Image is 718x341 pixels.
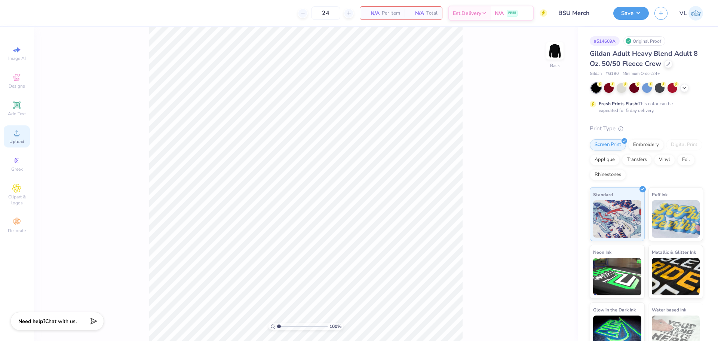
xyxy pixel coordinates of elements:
[599,101,638,107] strong: Fresh Prints Flash:
[590,36,620,46] div: # 514609A
[426,9,438,17] span: Total
[4,194,30,206] span: Clipart & logos
[11,166,23,172] span: Greek
[688,6,703,21] img: Vincent Lloyd Laurel
[45,318,77,325] span: Chat with us.
[622,154,652,165] div: Transfers
[677,154,695,165] div: Foil
[18,318,45,325] strong: Need help?
[593,306,636,314] span: Glow in the Dark Ink
[547,43,562,58] img: Back
[9,83,25,89] span: Designs
[590,154,620,165] div: Applique
[8,228,26,234] span: Decorate
[590,169,626,180] div: Rhinestones
[623,71,660,77] span: Minimum Order: 24 +
[652,200,700,238] img: Puff Ink
[590,139,626,150] div: Screen Print
[623,36,665,46] div: Original Proof
[553,6,608,21] input: Untitled Design
[590,124,703,133] div: Print Type
[679,6,703,21] a: VL
[593,191,613,198] span: Standard
[593,200,641,238] img: Standard
[495,9,504,17] span: N/A
[666,139,702,150] div: Digital Print
[8,111,26,117] span: Add Text
[329,323,341,330] span: 100 %
[652,191,668,198] span: Puff Ink
[593,248,611,256] span: Neon Ink
[382,9,400,17] span: Per Item
[628,139,664,150] div: Embroidery
[590,71,602,77] span: Gildan
[654,154,675,165] div: Vinyl
[453,9,481,17] span: Est. Delivery
[652,306,686,314] span: Water based Ink
[652,258,700,295] img: Metallic & Glitter Ink
[9,138,24,144] span: Upload
[508,10,516,16] span: FREE
[605,71,619,77] span: # G180
[311,6,340,20] input: – –
[365,9,380,17] span: N/A
[550,62,560,69] div: Back
[679,9,687,18] span: VL
[590,49,698,68] span: Gildan Adult Heavy Blend Adult 8 Oz. 50/50 Fleece Crew
[409,9,424,17] span: N/A
[8,55,26,61] span: Image AI
[613,7,649,20] button: Save
[652,248,696,256] span: Metallic & Glitter Ink
[593,258,641,295] img: Neon Ink
[599,100,691,114] div: This color can be expedited for 5 day delivery.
